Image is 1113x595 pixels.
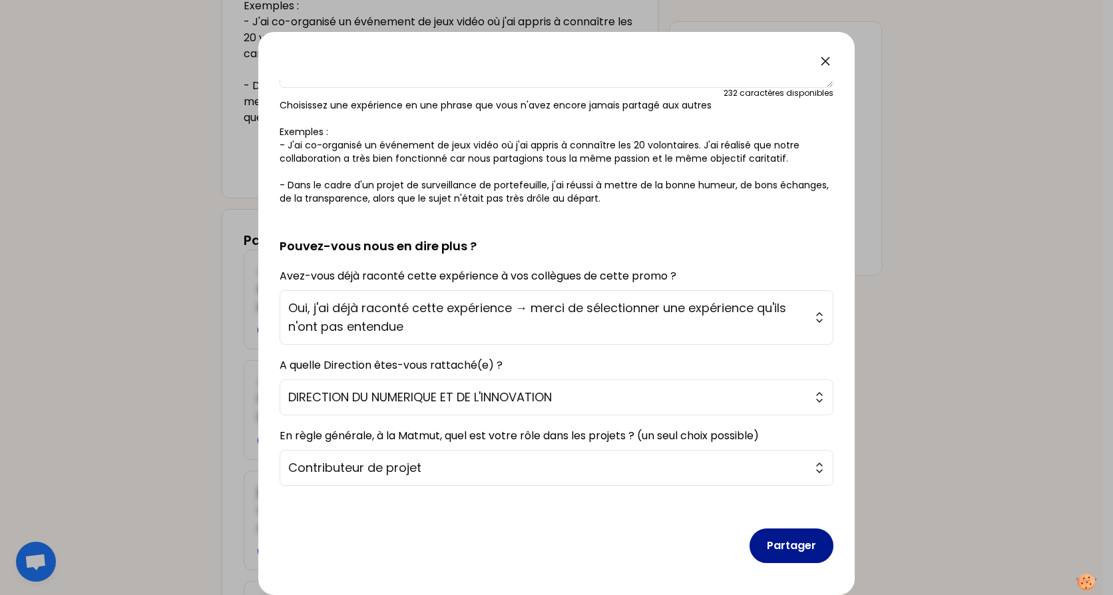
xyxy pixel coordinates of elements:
[280,268,676,284] label: Avez-vous déjà raconté cette expérience à vos collègues de cette promo ?
[280,450,833,486] button: Contributeur de projet
[280,357,503,373] label: A quelle Direction êtes-vous rattaché(e) ?
[288,459,806,477] span: Contributeur de projet
[724,88,833,99] div: 232 caractères disponibles
[750,528,833,563] button: Partager
[280,99,833,205] p: Choisissez une expérience en une phrase que vous n'avez encore jamais partagé aux autres Exemples...
[280,290,833,345] button: Oui, j'ai déjà raconté cette expérience → merci de sélectionner une expérience qu'ils n'ont pas e...
[288,299,806,336] span: Oui, j'ai déjà raconté cette expérience → merci de sélectionner une expérience qu'ils n'ont pas e...
[288,388,806,407] span: DIRECTION DU NUMERIQUE ET DE L'INNOVATION
[280,428,759,443] label: En règle générale, à la Matmut, quel est votre rôle dans les projets ? (un seul choix possible)
[280,216,833,256] h2: Pouvez-vous nous en dire plus ?
[280,379,833,415] button: DIRECTION DU NUMERIQUE ET DE L'INNOVATION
